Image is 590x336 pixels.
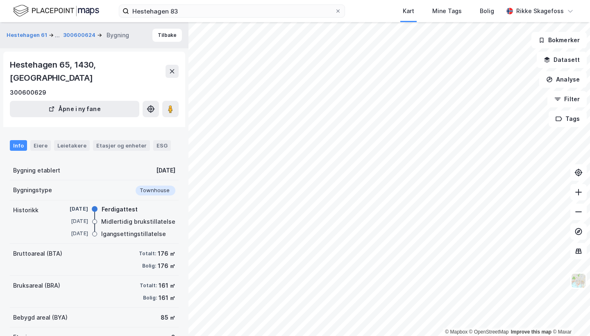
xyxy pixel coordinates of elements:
img: Z [571,273,586,288]
div: Bygning [107,30,129,40]
button: Bokmerker [531,32,587,48]
button: Analyse [539,71,587,88]
div: [DATE] [55,205,88,213]
div: Bolig [480,6,494,16]
div: Midlertidig brukstillatelse [101,217,175,227]
div: Bygningstype [13,185,52,195]
div: [DATE] [55,218,88,225]
button: Datasett [537,52,587,68]
div: Historikk [13,205,39,215]
button: Tags [549,111,587,127]
div: Ferdigattest [102,204,138,214]
div: Bolig: [143,295,157,301]
div: Info [10,140,27,151]
div: Leietakere [54,140,90,151]
div: 161 ㎡ [159,281,175,291]
div: Rikke Skagefoss [516,6,564,16]
div: Bolig: [142,263,156,269]
div: [DATE] [156,166,175,175]
div: Etasjer og enheter [96,142,147,149]
div: Bygning etablert [13,166,60,175]
div: Kontrollprogram for chat [549,297,590,336]
button: Hestehagen 61 [7,30,49,40]
div: Igangsettingstillatelse [101,229,166,239]
button: Åpne i ny fane [10,101,139,117]
button: Filter [547,91,587,107]
a: Improve this map [511,329,551,335]
button: 300600624 [63,31,97,39]
div: ESG [153,140,171,151]
div: 176 ㎡ [158,249,175,259]
iframe: Chat Widget [549,297,590,336]
a: OpenStreetMap [469,329,509,335]
div: Bruksareal (BRA) [13,281,60,291]
div: 85 ㎡ [161,313,175,322]
div: 161 ㎡ [159,293,175,303]
div: Bebygd areal (BYA) [13,313,68,322]
div: Bruttoareal (BTA) [13,249,62,259]
div: Totalt: [140,282,157,289]
div: [DATE] [55,230,88,237]
div: ... [55,30,60,40]
div: 176 ㎡ [158,261,175,271]
input: Søk på adresse, matrikkel, gårdeiere, leietakere eller personer [129,5,335,17]
button: Tilbake [152,29,182,42]
img: logo.f888ab2527a4732fd821a326f86c7f29.svg [13,4,99,18]
div: Kart [403,6,414,16]
div: 300600629 [10,88,46,98]
a: Mapbox [445,329,467,335]
div: Eiere [30,140,51,151]
div: Hestehagen 65, 1430, [GEOGRAPHIC_DATA] [10,58,166,84]
div: Totalt: [139,250,156,257]
div: Mine Tags [432,6,462,16]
